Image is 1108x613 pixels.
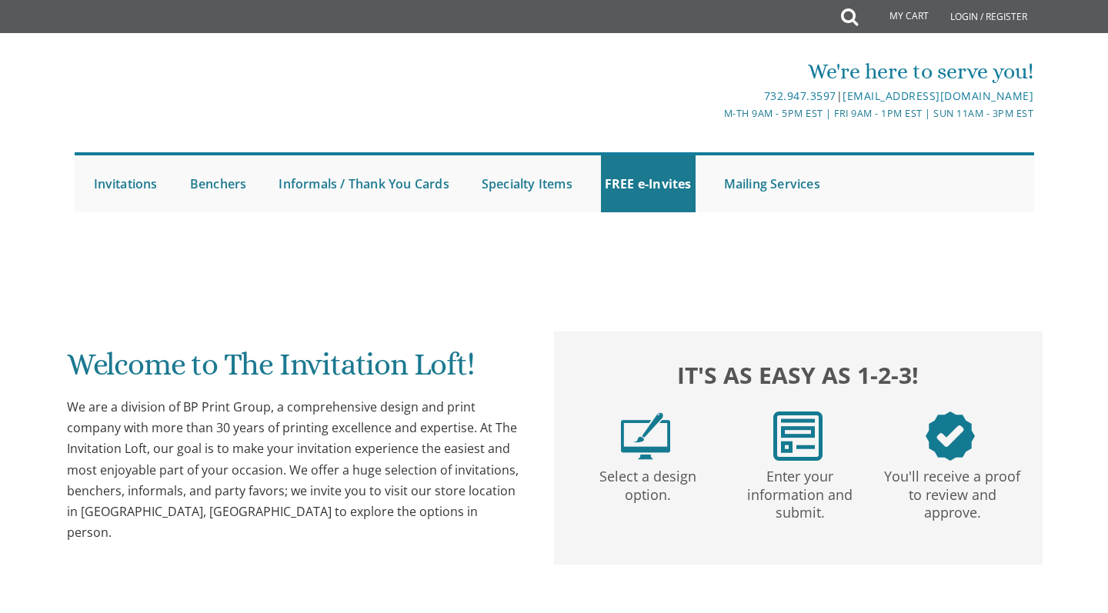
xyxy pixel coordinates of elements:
a: Specialty Items [478,155,576,212]
p: Enter your information and submit. [727,461,873,522]
h1: Welcome to The Invitation Loft! [67,348,524,393]
a: FREE e-Invites [601,155,696,212]
a: Invitations [90,155,162,212]
a: 732.947.3597 [764,88,836,103]
p: Select a design option. [575,461,721,505]
div: | [395,87,1033,105]
img: step1.png [621,411,670,461]
img: step2.png [773,411,823,461]
p: You'll receive a proof to review and approve. [879,461,1026,522]
a: Informals / Thank You Cards [275,155,452,212]
a: My Cart [856,2,939,32]
h2: It's as easy as 1-2-3! [569,358,1026,392]
a: [EMAIL_ADDRESS][DOMAIN_NAME] [843,88,1033,103]
div: We are a division of BP Print Group, a comprehensive design and print company with more than 30 y... [67,397,524,543]
a: Mailing Services [720,155,824,212]
div: M-Th 9am - 5pm EST | Fri 9am - 1pm EST | Sun 11am - 3pm EST [395,105,1033,122]
div: We're here to serve you! [395,56,1033,87]
img: step3.png [926,411,975,461]
a: Benchers [186,155,251,212]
